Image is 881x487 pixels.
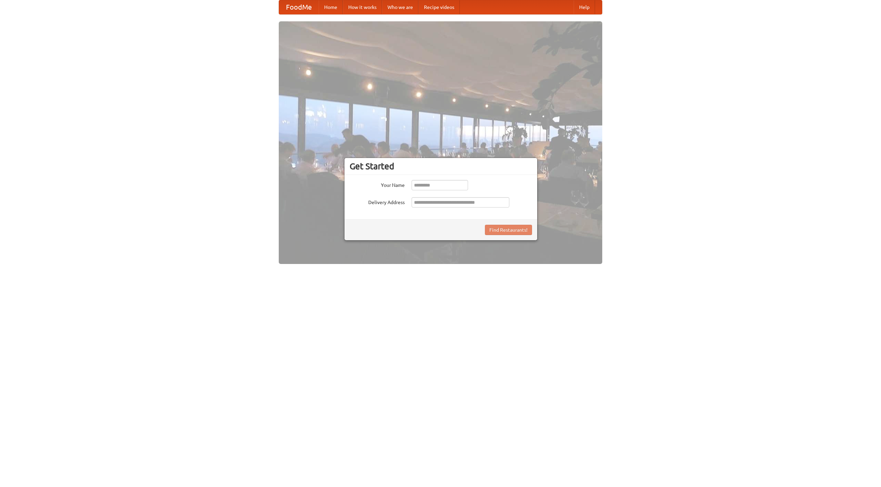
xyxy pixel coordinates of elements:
a: Home [319,0,343,14]
a: FoodMe [279,0,319,14]
a: Who we are [382,0,418,14]
h3: Get Started [350,161,532,171]
a: Recipe videos [418,0,460,14]
label: Delivery Address [350,197,405,206]
a: How it works [343,0,382,14]
label: Your Name [350,180,405,189]
a: Help [574,0,595,14]
button: Find Restaurants! [485,225,532,235]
